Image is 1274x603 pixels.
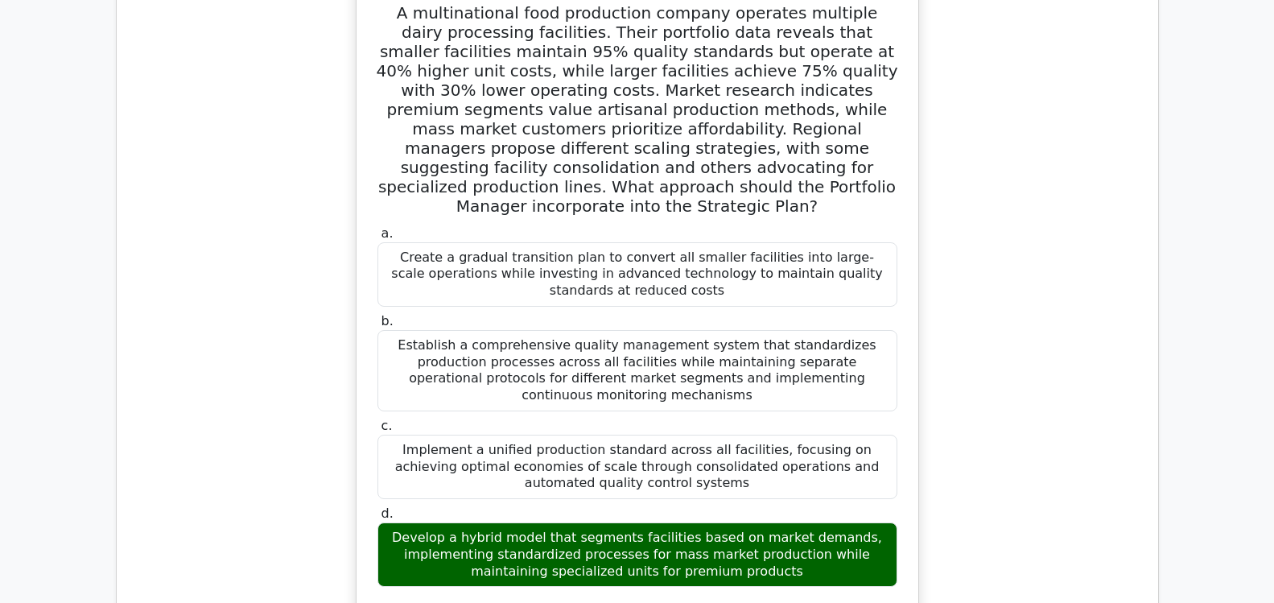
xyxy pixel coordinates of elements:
div: Develop a hybrid model that segments facilities based on market demands, implementing standardize... [377,522,897,587]
span: d. [381,506,394,521]
div: Create a gradual transition plan to convert all smaller facilities into large-scale operations wh... [377,242,897,307]
div: Implement a unified production standard across all facilities, focusing on achieving optimal econ... [377,435,897,499]
h5: A multinational food production company operates multiple dairy processing facilities. Their port... [376,3,899,216]
span: c. [381,418,393,433]
span: a. [381,225,394,241]
div: Establish a comprehensive quality management system that standardizes production processes across... [377,330,897,411]
span: b. [381,313,394,328]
